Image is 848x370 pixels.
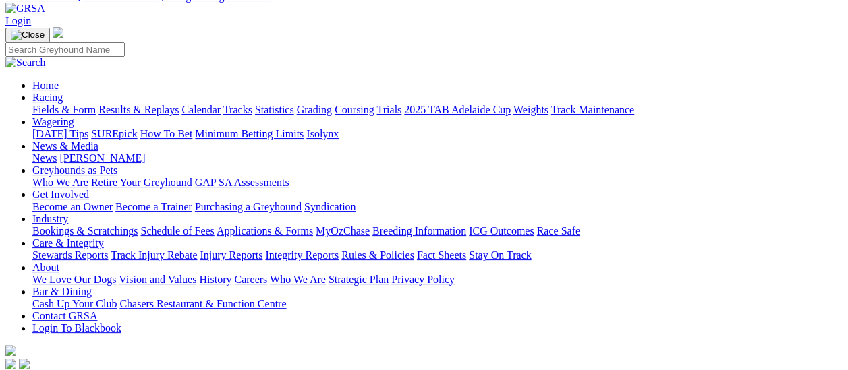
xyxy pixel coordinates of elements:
a: Bar & Dining [32,286,92,297]
a: News [32,152,57,164]
div: Greyhounds as Pets [32,177,843,189]
a: Fields & Form [32,104,96,115]
a: Retire Your Greyhound [91,177,192,188]
a: Contact GRSA [32,310,97,321]
div: Industry [32,225,843,237]
a: Racing [32,92,63,103]
a: Isolynx [306,128,339,140]
a: Statistics [255,104,294,115]
a: Login [5,15,31,26]
a: Applications & Forms [217,225,313,237]
a: Race Safe [536,225,580,237]
a: Stay On Track [469,249,531,261]
a: Breeding Information [372,225,466,237]
div: About [32,274,843,286]
a: Careers [234,274,267,285]
a: Track Maintenance [551,104,634,115]
a: Coursing [335,104,374,115]
a: Who We Are [270,274,326,285]
input: Search [5,42,125,57]
a: MyOzChase [316,225,370,237]
a: Grading [297,104,332,115]
a: Fact Sheets [417,249,466,261]
div: Wagering [32,128,843,140]
a: GAP SA Assessments [195,177,289,188]
a: About [32,261,59,273]
a: Privacy Policy [391,274,455,285]
a: Cash Up Your Club [32,298,117,309]
a: Calendar [181,104,221,115]
a: Purchasing a Greyhound [195,201,302,212]
a: Rules & Policies [341,249,414,261]
img: facebook.svg [5,359,16,369]
a: Care & Integrity [32,237,104,249]
a: Become a Trainer [115,201,192,212]
a: ICG Outcomes [469,225,534,237]
a: Stewards Reports [32,249,108,261]
div: Racing [32,104,843,116]
img: Search [5,57,46,69]
img: GRSA [5,3,45,15]
a: Wagering [32,116,74,127]
a: History [199,274,231,285]
a: Chasers Restaurant & Function Centre [119,298,286,309]
a: Industry [32,213,68,224]
a: [PERSON_NAME] [59,152,145,164]
div: News & Media [32,152,843,164]
a: SUREpick [91,128,137,140]
a: News & Media [32,140,98,152]
img: logo-grsa-white.png [5,345,16,356]
a: Login To Blackbook [32,322,121,334]
a: Home [32,80,59,91]
a: Greyhounds as Pets [32,164,117,176]
a: Become an Owner [32,201,113,212]
a: Vision and Values [119,274,196,285]
div: Care & Integrity [32,249,843,261]
a: Strategic Plan [329,274,389,285]
img: logo-grsa-white.png [53,27,63,38]
a: How To Bet [140,128,193,140]
a: Schedule of Fees [140,225,214,237]
a: Who We Are [32,177,88,188]
a: Results & Replays [98,104,179,115]
a: Trials [376,104,401,115]
a: Injury Reports [200,249,262,261]
a: Syndication [304,201,356,212]
a: Bookings & Scratchings [32,225,138,237]
a: Integrity Reports [265,249,339,261]
a: 2025 TAB Adelaide Cup [404,104,511,115]
a: Weights [513,104,548,115]
a: [DATE] Tips [32,128,88,140]
a: Get Involved [32,189,89,200]
img: twitter.svg [19,359,30,369]
a: Minimum Betting Limits [195,128,304,140]
img: Close [11,30,45,40]
div: Bar & Dining [32,298,843,310]
a: We Love Our Dogs [32,274,116,285]
a: Track Injury Rebate [111,249,197,261]
a: Tracks [223,104,252,115]
div: Get Involved [32,201,843,213]
button: Toggle navigation [5,28,50,42]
